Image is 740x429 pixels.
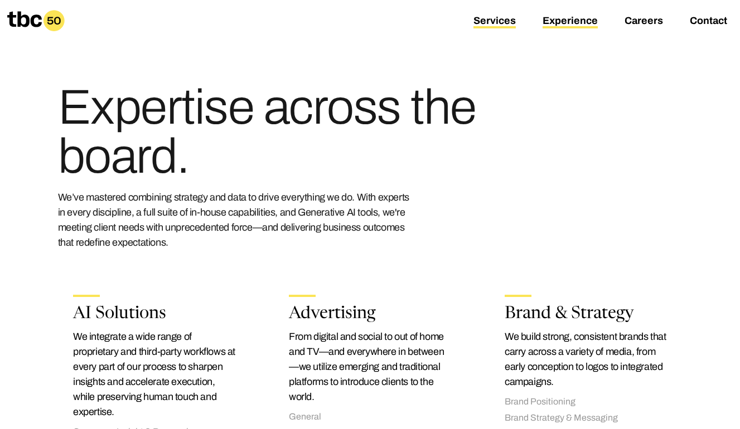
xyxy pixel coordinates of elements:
li: Brand Positioning [505,396,667,408]
h2: Advertising [289,306,451,323]
li: Brand Strategy & Messaging [505,412,667,424]
h2: AI Solutions [73,306,235,323]
h2: Brand & Strategy [505,306,667,323]
p: We integrate a wide range of proprietary and third-party workflows at every part of our process t... [73,329,235,420]
p: We’ve mastered combining strategy and data to drive everything we do. With experts in every disci... [58,190,415,250]
li: General [289,411,451,423]
a: Experience [543,15,598,28]
p: From digital and social to out of home and TV—and everywhere in between—we utilize emerging and t... [289,329,451,404]
a: Services [473,15,516,28]
a: Contact [690,15,727,28]
h1: Expertise across the board. [58,83,486,181]
p: We build strong, consistent brands that carry across a variety of media, from early conception to... [505,329,667,389]
a: Careers [625,15,663,28]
